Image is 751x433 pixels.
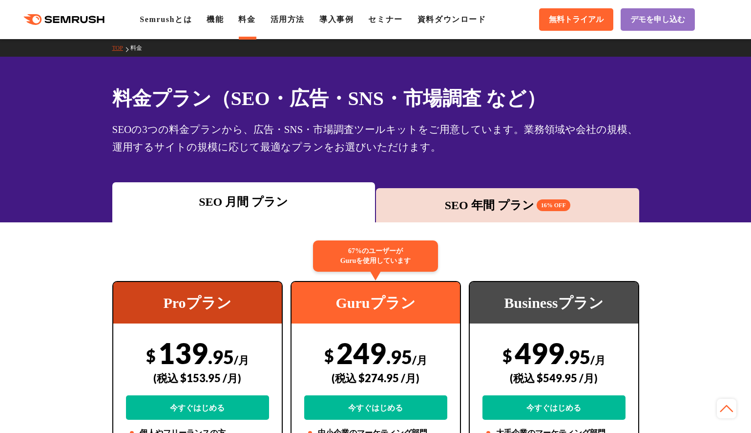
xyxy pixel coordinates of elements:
[112,121,639,156] div: SEOの3つの料金プランから、広告・SNS・市場調査ツールキットをご用意しています。業務領域や会社の規模、運用するサイトの規模に応じて最適なプランをお選びいただけます。
[208,346,234,368] span: .95
[126,395,269,420] a: 今すぐはじめる
[630,15,685,25] span: デモを申し込む
[238,15,255,23] a: 料金
[126,361,269,395] div: (税込 $153.95 /月)
[549,15,604,25] span: 無料トライアル
[234,353,249,367] span: /月
[271,15,305,23] a: 活用方法
[482,395,626,420] a: 今すぐはじめる
[482,336,626,420] div: 499
[304,336,447,420] div: 249
[304,395,447,420] a: 今すぐはじめる
[146,346,156,366] span: $
[112,44,130,51] a: TOP
[417,15,486,23] a: 資料ダウンロード
[482,361,626,395] div: (税込 $549.95 /月)
[664,395,740,422] iframe: Help widget launcher
[319,15,354,23] a: 導入事例
[590,353,605,367] span: /月
[117,193,371,211] div: SEO 月間 プラン
[502,346,512,366] span: $
[140,15,192,23] a: Semrushとは
[304,361,447,395] div: (税込 $274.95 /月)
[470,282,638,324] div: Businessプラン
[412,353,427,367] span: /月
[126,336,269,420] div: 139
[386,346,412,368] span: .95
[324,346,334,366] span: $
[381,196,634,214] div: SEO 年間 プラン
[112,84,639,113] h1: 料金プラン（SEO・広告・SNS・市場調査 など）
[130,44,149,51] a: 料金
[292,282,460,324] div: Guruプラン
[313,240,438,272] div: 67%のユーザーが Guruを使用しています
[539,8,613,31] a: 無料トライアル
[368,15,402,23] a: セミナー
[207,15,224,23] a: 機能
[564,346,590,368] span: .95
[537,199,570,211] span: 16% OFF
[113,282,282,324] div: Proプラン
[621,8,695,31] a: デモを申し込む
